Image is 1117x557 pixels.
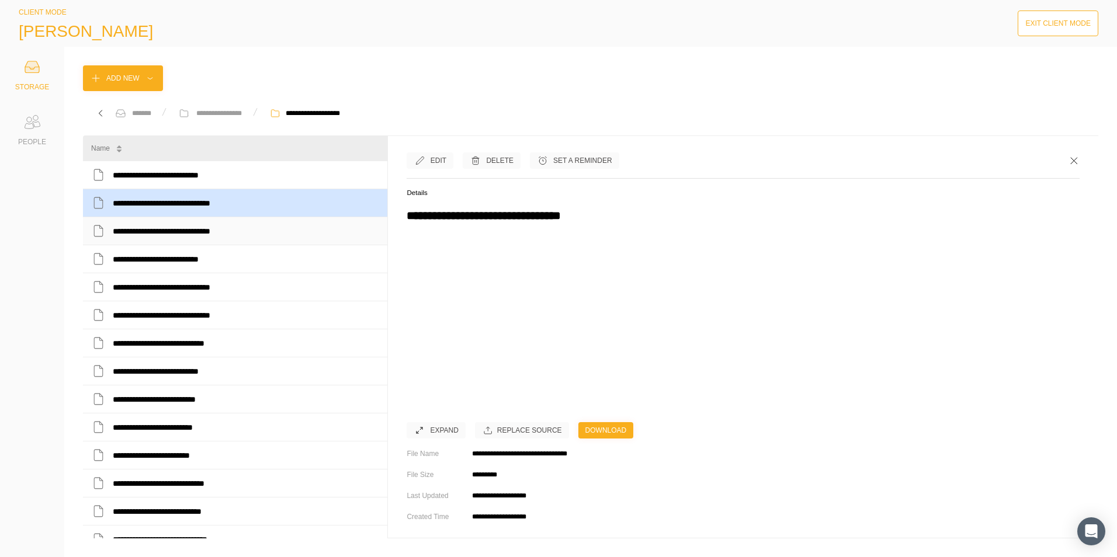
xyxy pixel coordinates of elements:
[585,424,627,436] div: Download
[19,22,153,41] span: [PERSON_NAME]
[407,152,453,169] button: Edit
[19,8,67,16] span: CLIENT MODE
[91,142,110,154] div: Name
[463,152,521,169] button: Delete
[407,469,463,481] div: File Size
[486,155,514,166] div: Delete
[431,155,446,166] div: Edit
[18,136,46,148] div: PEOPLE
[1018,11,1098,36] button: Exit Client Mode
[407,490,463,502] div: Last Updated
[407,422,465,438] button: Expand
[407,511,463,523] div: Created Time
[578,422,634,438] button: Download
[106,72,140,84] div: Add New
[553,155,612,166] div: Set a Reminder
[83,65,163,91] button: Add New
[430,424,458,436] div: Expand
[407,187,1080,198] h5: Details
[15,81,49,93] div: STORAGE
[497,424,562,436] div: Replace Source
[1025,18,1091,29] div: Exit Client Mode
[407,448,463,459] div: File Name
[1077,517,1105,545] div: Open Intercom Messenger
[733,316,753,329] img: file
[530,152,619,169] button: Set a Reminder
